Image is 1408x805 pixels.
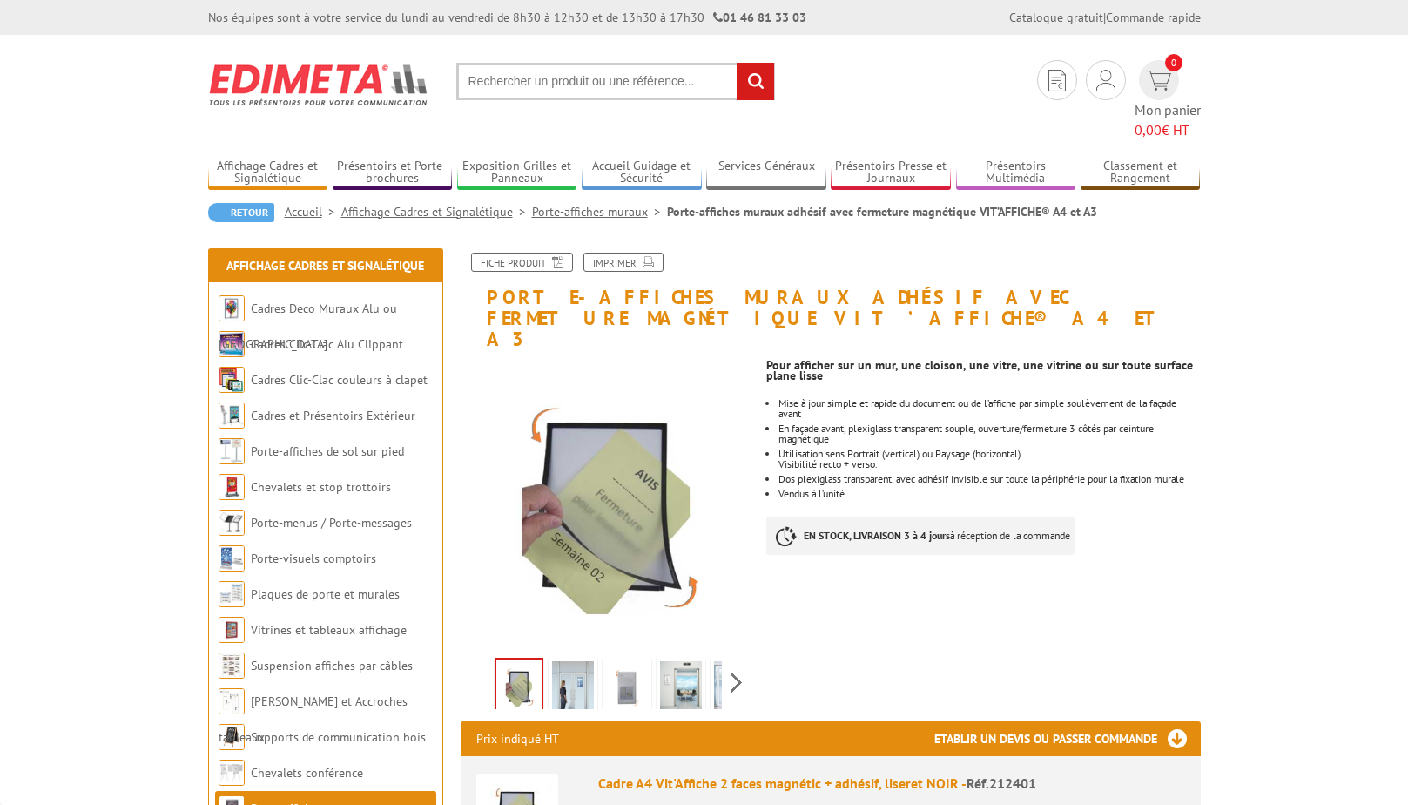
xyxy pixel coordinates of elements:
li: Utilisation sens Portrait (vertical) ou Paysage (horizontal). [778,449,1200,470]
h1: Porte-affiches muraux adhésif avec fermeture magnétique VIT’AFFICHE® A4 et A3 [448,253,1214,350]
a: Retour [208,203,274,222]
a: Présentoirs Multimédia [956,159,1076,187]
p: à réception de la commande [766,517,1075,555]
img: Chevalets conférence [219,760,245,786]
a: Cadres Deco Muraux Alu ou [GEOGRAPHIC_DATA] [219,301,397,352]
a: Plaques de porte et murales [251,586,400,602]
div: Visibilité recto + verso. [778,459,1200,470]
li: Vendus à l’unité [778,489,1200,499]
img: Cimaises et Accroches tableaux [219,688,245,714]
a: Cadres Clic-Clac couleurs à clapet [251,372,428,388]
a: Classement et Rangement [1081,159,1201,187]
span: 0,00 [1135,121,1162,139]
a: Porte-affiches muraux [532,204,667,220]
span: Réf.212401 [967,775,1036,792]
a: Cadres et Présentoirs Extérieur [251,408,415,423]
a: Affichage Cadres et Signalétique [208,159,328,187]
a: Supports de communication bois [251,729,426,745]
img: Suspension affiches par câbles [219,653,245,679]
strong: EN STOCK, LIVRAISON 3 à 4 jours [804,529,950,542]
img: Vitrines et tableaux affichage [219,617,245,643]
img: porte_visuels_muraux_212401_mise_en_scene_4.jpg [660,661,702,715]
a: Porte-affiches de sol sur pied [251,443,404,459]
a: Cadres Clic-Clac Alu Clippant [251,336,403,352]
a: Porte-menus / Porte-messages [251,515,412,531]
img: Porte-menus / Porte-messages [219,510,245,536]
img: Porte-visuels comptoirs [219,545,245,572]
a: Fiche produit [471,253,573,272]
a: Chevalets conférence [251,765,363,781]
input: Rechercher un produit ou une référence... [456,63,775,100]
a: [PERSON_NAME] et Accroches tableaux [219,693,408,745]
img: cadre_a4_2_faces_magnetic_adhesif_liseret_gris_212410-_1_.jpg [606,661,648,715]
img: Edimeta [208,52,430,117]
a: Catalogue gratuit [1009,10,1103,25]
a: Chevalets et stop trottoirs [251,479,391,495]
img: devis rapide [1146,71,1171,91]
img: Porte-affiches de sol sur pied [219,438,245,464]
img: cadre_a4_2_faces_magnetic_adhesif_liseret_noir_212401.jpg [461,358,754,652]
img: cadre_a4_2_faces_magnetic_adhesif_liseret_noir_212401.jpg [496,660,542,714]
div: Cadre A4 Vit'Affiche 2 faces magnétic + adhésif, liseret NOIR - [598,774,1185,794]
img: Cadres et Présentoirs Extérieur [219,402,245,429]
img: Cadres Deco Muraux Alu ou Bois [219,295,245,321]
input: rechercher [737,63,774,100]
img: Cadres Clic-Clac couleurs à clapet [219,367,245,393]
a: Accueil [285,204,341,220]
div: Pour afficher sur un mur, une cloison, une vitre, une vitrine ou sur toute surface plane lisse [766,360,1200,381]
a: Commande rapide [1106,10,1201,25]
a: Suspension affiches par câbles [251,658,413,673]
h3: Etablir un devis ou passer commande [934,721,1201,756]
li: Porte-affiches muraux adhésif avec fermeture magnétique VIT’AFFICHE® A4 et A3 [667,203,1097,220]
a: devis rapide 0 Mon panier 0,00€ HT [1135,60,1201,140]
div: | [1009,9,1201,26]
p: Prix indiqué HT [476,721,559,756]
img: Chevalets et stop trottoirs [219,474,245,500]
img: porte_visuels_muraux_212401_mise_en_scene.jpg [552,661,594,715]
span: Next [728,668,744,697]
a: Services Généraux [706,159,826,187]
a: Exposition Grilles et Panneaux [457,159,577,187]
a: Porte-visuels comptoirs [251,551,376,566]
a: Affichage Cadres et Signalétique [341,204,532,220]
img: devis rapide [1048,70,1066,91]
a: Présentoirs et Porte-brochures [333,159,453,187]
img: Plaques de porte et murales [219,581,245,607]
a: Présentoirs Presse et Journaux [831,159,951,187]
a: Affichage Cadres et Signalétique [226,258,424,274]
span: 0 [1165,54,1182,71]
a: Vitrines et tableaux affichage [251,622,407,638]
li: En façade avant, plexiglass transparent souple, ouverture/fermeture 3 côtés par ceinture magnétique [778,423,1200,444]
a: Accueil Guidage et Sécurité [582,159,702,187]
a: Imprimer [583,253,664,272]
li: Dos plexiglass transparent, avec adhésif invisible sur toute la périphérie pour la fixation murale [778,474,1200,484]
span: Mon panier [1135,100,1201,140]
strong: 01 46 81 33 03 [713,10,806,25]
div: Nos équipes sont à votre service du lundi au vendredi de 8h30 à 12h30 et de 13h30 à 17h30 [208,9,806,26]
li: Mise à jour simple et rapide du document ou de l’affiche par simple soulèvement de la façade avant [778,398,1200,419]
img: devis rapide [1096,70,1115,91]
img: porte_visuels_muraux_212401_mise_en_scene_5.jpg [714,661,756,715]
span: € HT [1135,120,1201,140]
